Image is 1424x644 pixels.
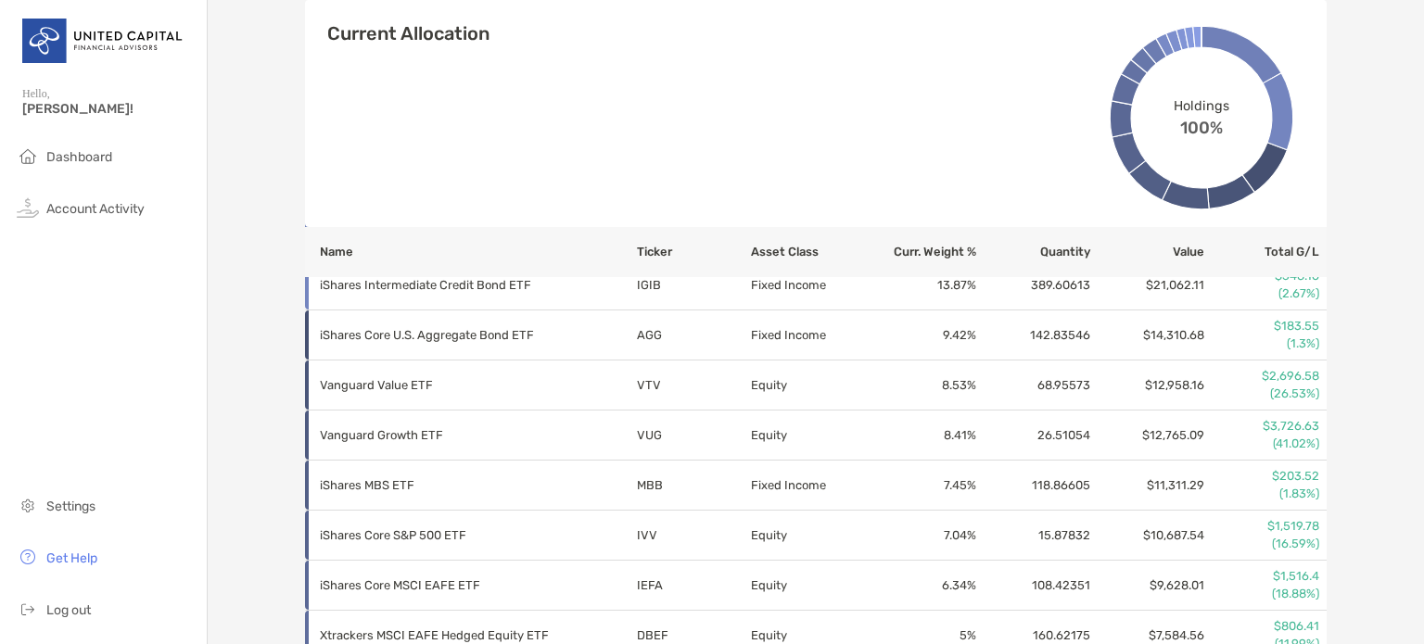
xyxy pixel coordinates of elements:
img: settings icon [17,494,39,516]
td: AGG [636,310,750,360]
p: (26.53%) [1206,385,1319,402]
th: Value [1091,227,1205,277]
td: 118.86605 [977,461,1091,511]
img: get-help icon [17,546,39,568]
td: $12,958.16 [1091,360,1205,410]
td: Equity [750,561,864,611]
td: 389.60613 [977,260,1091,310]
td: Equity [750,360,864,410]
td: $9,628.01 [1091,561,1205,611]
td: Equity [750,410,864,461]
p: $3,726.63 [1206,418,1319,435]
span: Get Help [46,550,97,566]
td: VTV [636,360,750,410]
img: United Capital Logo [22,7,184,74]
span: [PERSON_NAME]! [22,101,196,117]
td: $11,311.29 [1091,461,1205,511]
img: logout icon [17,598,39,620]
span: Log out [46,602,91,618]
td: 142.83546 [977,310,1091,360]
p: $806.41 [1206,618,1319,635]
h4: Current Allocation [327,22,489,44]
td: Fixed Income [750,260,864,310]
th: Asset Class [750,227,864,277]
td: 7.45 % [864,461,978,511]
th: Curr. Weight % [864,227,978,277]
p: iShares Core U.S. Aggregate Bond ETF [320,323,579,347]
td: Fixed Income [750,310,864,360]
p: iShares Core MSCI EAFE ETF [320,574,579,597]
td: IVV [636,511,750,561]
span: Settings [46,499,95,514]
th: Quantity [977,227,1091,277]
p: (16.59%) [1206,536,1319,552]
td: MBB [636,461,750,511]
p: (18.88%) [1206,586,1319,602]
td: $10,687.54 [1091,511,1205,561]
td: 13.87 % [864,260,978,310]
img: household icon [17,145,39,167]
td: Equity [750,511,864,561]
span: Account Activity [46,201,145,217]
td: Fixed Income [750,461,864,511]
td: 6.34 % [864,561,978,611]
th: Name [305,227,636,277]
p: (1.83%) [1206,486,1319,502]
span: Holdings [1174,97,1228,113]
p: $1,516.4 [1206,568,1319,585]
td: $12,765.09 [1091,410,1205,461]
p: Vanguard Growth ETF [320,423,579,447]
td: VUG [636,410,750,461]
p: iShares Intermediate Credit Bond ETF [320,273,579,297]
p: (2.67%) [1206,285,1319,302]
td: 68.95573 [977,360,1091,410]
td: 26.51054 [977,410,1091,461]
span: 100% [1180,114,1223,138]
p: (1.3%) [1206,335,1319,352]
p: iShares Core S&P 500 ETF [320,524,579,547]
td: 15.87832 [977,511,1091,561]
td: 108.42351 [977,561,1091,611]
p: (41.02%) [1206,436,1319,452]
td: 9.42 % [864,310,978,360]
th: Ticker [636,227,750,277]
th: Total G/L [1205,227,1327,277]
p: Vanguard Value ETF [320,373,579,397]
td: 8.41 % [864,410,978,461]
td: IGIB [636,260,750,310]
td: $21,062.11 [1091,260,1205,310]
p: $1,519.78 [1206,518,1319,535]
td: IEFA [636,561,750,611]
td: $14,310.68 [1091,310,1205,360]
p: $183.55 [1206,318,1319,335]
td: 7.04 % [864,511,978,561]
td: 8.53 % [864,360,978,410]
p: $203.52 [1206,468,1319,485]
p: iShares MBS ETF [320,474,579,497]
p: $2,696.58 [1206,368,1319,385]
span: Dashboard [46,149,112,165]
img: activity icon [17,196,39,219]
